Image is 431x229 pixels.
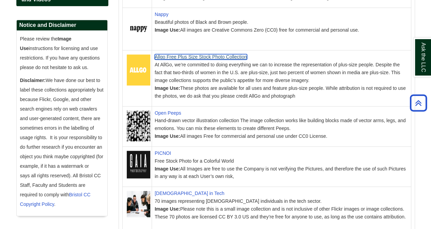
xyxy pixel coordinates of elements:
span: At AllGo, we’re committed to doing everything we can to increase the representation of plus-size ... [155,62,406,98]
b: Image Use: [155,85,180,91]
a: Open Peeps [155,110,181,116]
strong: Disclaimer: [20,78,46,83]
b: Image Use: [155,166,180,171]
a: Back to Top [407,98,429,108]
a: Allgo Free Plus Size Stock Photo Collection [155,54,247,60]
a: Nappy [155,12,168,17]
span: We have done our best to label these collections appropriately but because Flickr, Google, and ot... [20,78,104,207]
span: 70 images representing [DEMOGRAPHIC_DATA] individuals in the tech sector. Please note this is a s... [155,198,406,219]
a: [DEMOGRAPHIC_DATA] in Tech [155,191,225,196]
b: Image Use: [155,206,180,212]
b: Image Use: [155,27,180,33]
strong: Image Use [20,36,72,51]
span: Beautiful photos of Black and Brown people. All images are Creative Commons Zero (CC0) free for c... [155,19,359,33]
a: Bristol CC Copyright Policy [20,192,91,207]
a: PICNOI [155,150,171,156]
b: Image Use: [155,133,180,139]
span: Free Stock Photo for a Colorful World All Images are free to use the Company is not verifying the... [155,158,406,179]
span: Hand-drawn vector illustration collection The image collection works like building blocks made of... [155,118,406,139]
span: Please review the instructions for licensing and use restrictions. If you have any questions plea... [20,36,100,70]
h2: Notice and Disclaimer [17,20,107,31]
